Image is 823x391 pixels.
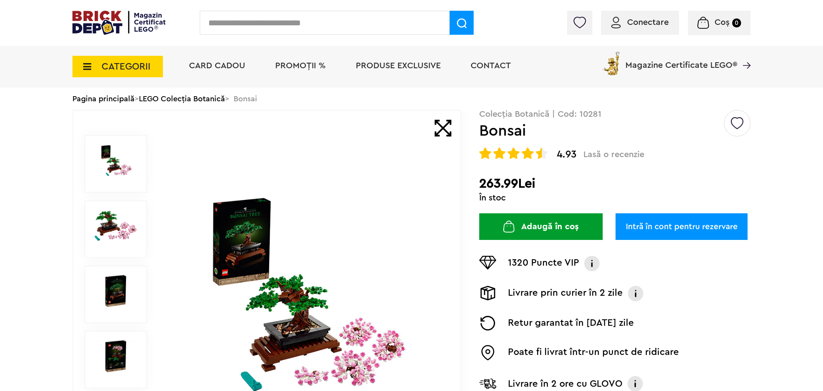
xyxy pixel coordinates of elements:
[479,286,496,300] img: Livrare
[189,61,245,70] a: Card Cadou
[102,62,150,71] span: CATEGORII
[583,149,644,160] span: Lasă o recenzie
[479,345,496,361] img: Easybox
[72,88,751,110] div: > > Bonsai
[139,95,225,103] a: LEGO Colecția Botanică
[508,345,679,361] p: Poate fi livrat într-un punct de ridicare
[479,378,496,389] img: Livrare Glovo
[522,147,534,159] img: Evaluare cu stele
[479,256,496,270] img: Puncte VIP
[493,147,505,159] img: Evaluare cu stele
[479,123,723,139] h1: Bonsai
[508,286,623,301] p: Livrare prin curier în 2 zile
[625,50,737,70] span: Magazine Certificate LEGO®
[508,316,634,330] p: Retur garantat în [DATE] zile
[94,210,138,242] img: Bonsai
[94,145,138,176] img: Bonsai
[94,275,138,307] img: Bonsai LEGO 10281
[557,149,577,160] span: 4.93
[479,110,751,118] p: Colecția Botanică | Cod: 10281
[479,213,603,240] button: Adaugă în coș
[471,61,511,70] a: Contact
[536,147,548,159] img: Evaluare cu stele
[479,147,491,159] img: Evaluare cu stele
[627,18,669,27] span: Conectare
[508,377,622,391] p: Livrare în 2 ore cu GLOVO
[627,286,644,301] img: Info livrare prin curier
[715,18,730,27] span: Coș
[479,176,751,191] h2: 263.99Lei
[275,61,326,70] a: PROMOȚII %
[611,18,669,27] a: Conectare
[616,213,748,240] a: Intră în cont pentru rezervare
[508,256,579,271] p: 1320 Puncte VIP
[732,18,741,27] small: 0
[479,316,496,330] img: Returnare
[72,95,135,103] a: Pagina principală
[508,147,520,159] img: Evaluare cu stele
[94,340,138,372] img: Seturi Lego Bonsai
[479,194,751,202] div: În stoc
[583,256,601,271] img: Info VIP
[737,50,751,58] a: Magazine Certificate LEGO®
[356,61,441,70] a: Produse exclusive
